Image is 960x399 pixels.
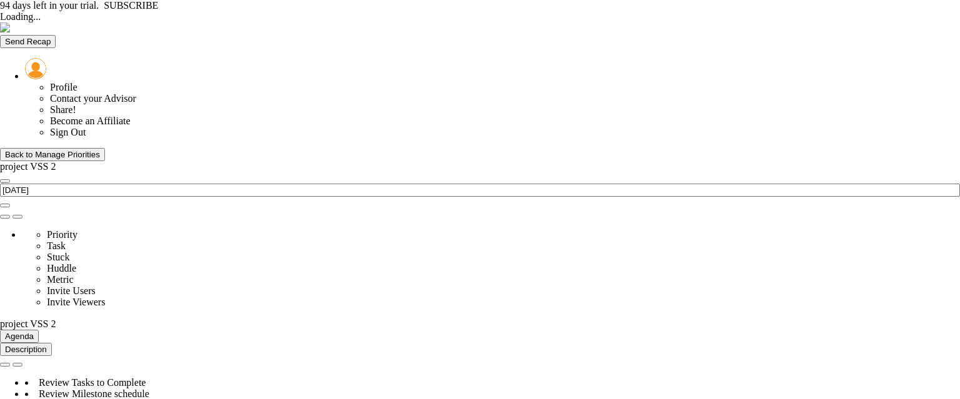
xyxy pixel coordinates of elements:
span: Description [5,345,47,354]
span: Share! [50,104,76,115]
span: Contact your Advisor [50,93,136,104]
span: Huddle [47,263,76,273]
div: Review Tasks to Complete [25,377,960,388]
span: Profile [50,82,77,92]
span: Priority [47,229,77,240]
span: Metric [47,274,74,285]
span: Agenda [5,332,34,341]
span: Task [47,240,66,251]
span: Become an Affiliate [50,116,131,126]
span: Sign Out [50,127,86,137]
img: 157261.Person.photo [25,58,46,79]
span: Invite Users [47,285,96,296]
span: Invite Viewers [47,297,105,307]
span: Stuck [47,252,69,262]
div: Back to Manage Priorities [5,150,100,159]
span: Send Recap [5,37,51,46]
